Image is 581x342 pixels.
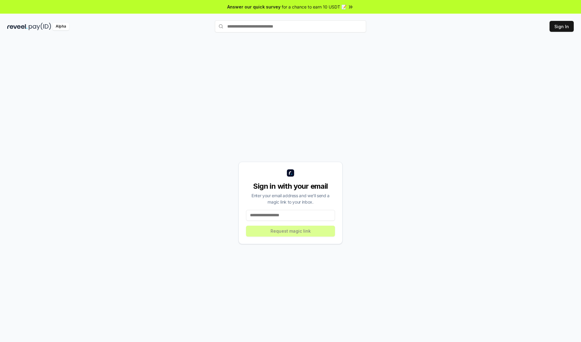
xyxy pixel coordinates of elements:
img: reveel_dark [7,23,28,30]
button: Sign In [550,21,574,32]
div: Sign in with your email [246,181,335,191]
img: logo_small [287,169,294,177]
span: for a chance to earn 10 USDT 📝 [282,4,346,10]
span: Answer our quick survey [227,4,281,10]
div: Alpha [52,23,69,30]
img: pay_id [29,23,51,30]
div: Enter your email address and we’ll send a magic link to your inbox. [246,192,335,205]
